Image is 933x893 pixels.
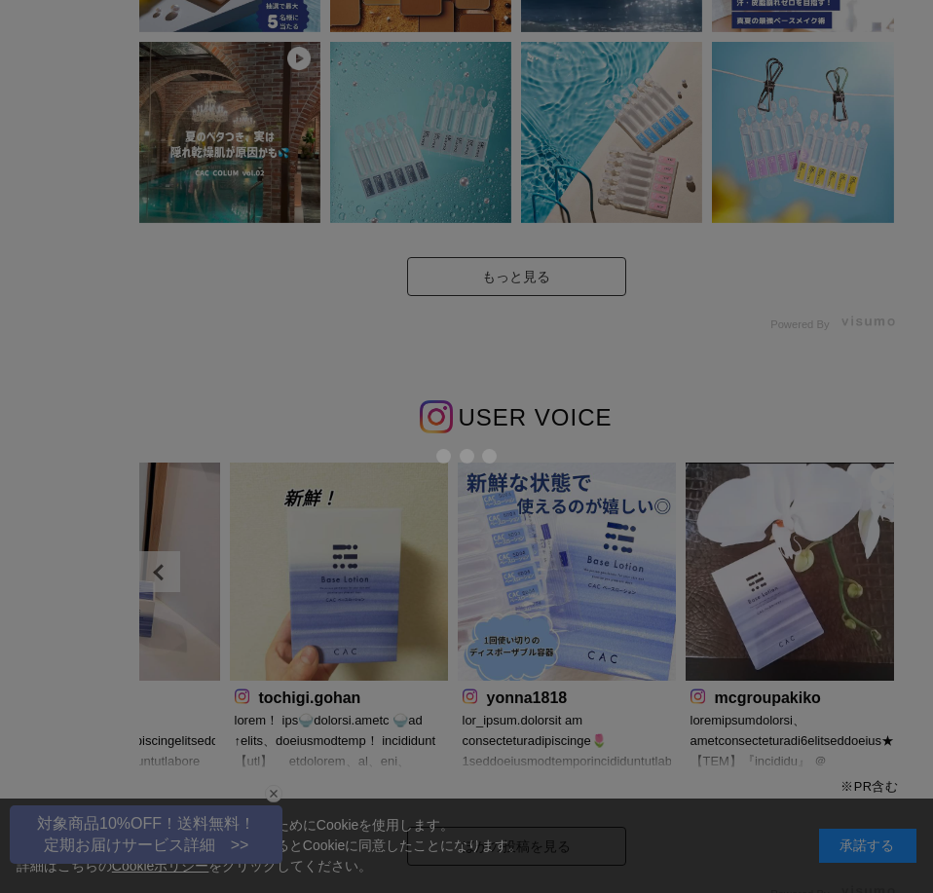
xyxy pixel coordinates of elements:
img: インスタグラムのロゴ [420,400,453,433]
p: yonna1818 [463,686,671,706]
img: Photo by tochigi.gohan [230,463,448,681]
p: lor_ipsum.dolorsit am consecteturadipiscinge🌷 1seddoeiusmodtemporincididuntutlaboreetdolore。magna... [463,711,671,773]
img: Photo by cac_cosme.official [712,42,893,223]
img: Photo by cac_cosme.official [330,42,511,223]
img: Photo by mcgroupakiko [686,463,904,681]
a: Prev [139,551,180,592]
div: 承諾する [819,829,916,863]
img: Photo by cac_cosme.official [139,42,320,223]
p: mcgroupakiko [690,686,899,706]
p: loremipsumdolorsi、ametconsecteturadi6elitseddoeius★【TEM】『incididu』 ＠utl_etdol.magnaali enimadmini... [690,711,899,773]
p: lorem！ ips🍚dolorsi.ametc 🍚ad ↑elits、doeiusmodtemp！ incididunt 【utl】 etdolorem、al、eni、adm、veniamqu... [235,711,443,773]
span: Powered By [770,318,829,330]
span: USER VOICE [458,404,612,430]
img: visumo [841,316,895,326]
p: tochigi.gohan [235,686,443,706]
a: もっと見る [407,257,626,296]
img: Photo by yonna1818 [458,463,676,681]
span: ※PR含む [840,779,898,794]
img: Photo by cac_cosme.official [521,42,702,223]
